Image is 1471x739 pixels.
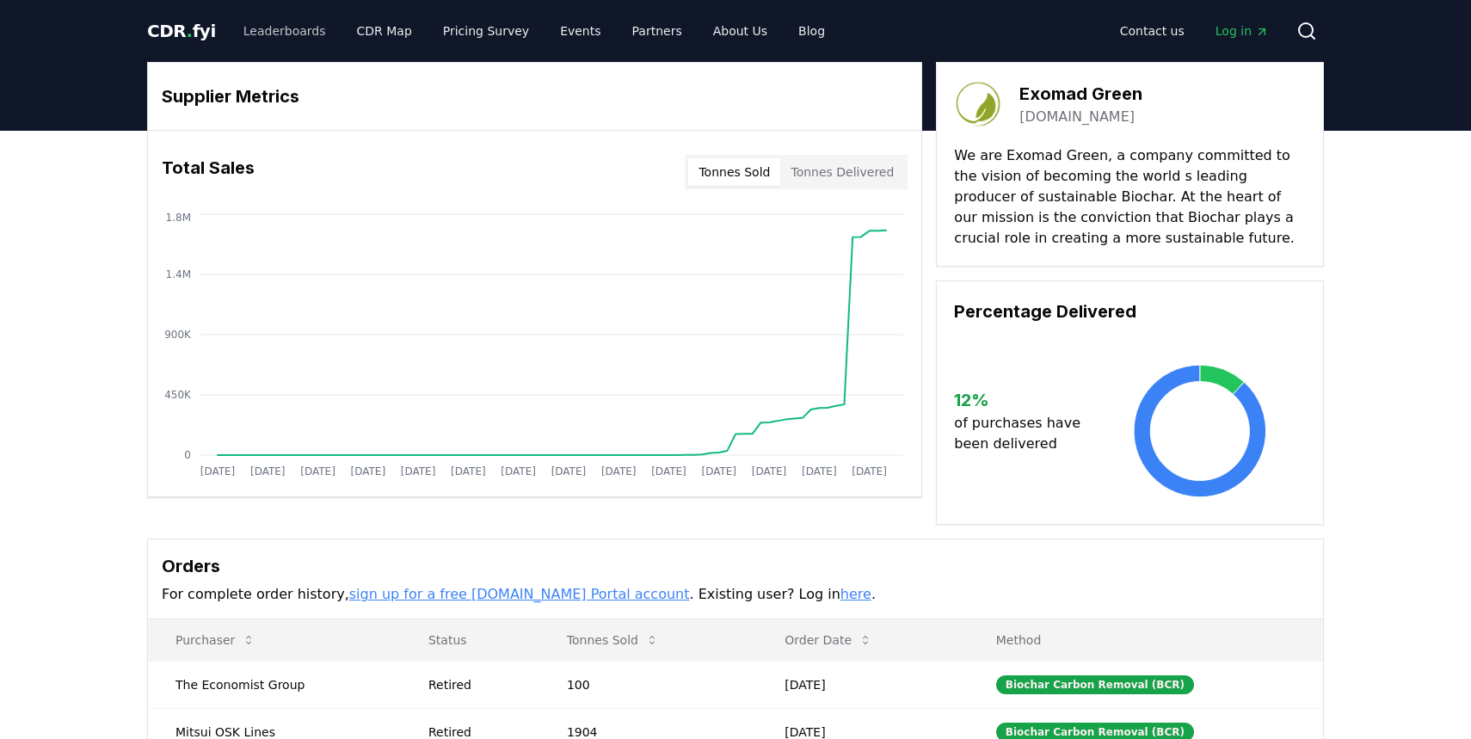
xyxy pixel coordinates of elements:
[147,21,216,41] span: CDR fyi
[539,661,757,708] td: 100
[954,387,1094,413] h3: 12 %
[752,465,787,477] tspan: [DATE]
[651,465,686,477] tspan: [DATE]
[230,15,340,46] a: Leaderboards
[840,586,871,602] a: here
[551,465,587,477] tspan: [DATE]
[757,661,968,708] td: [DATE]
[164,389,192,401] tspan: 450K
[1019,107,1135,127] a: [DOMAIN_NAME]
[996,675,1194,694] div: Biochar Carbon Removal (BCR)
[428,676,526,693] div: Retired
[701,465,736,477] tspan: [DATE]
[1106,15,1198,46] a: Contact us
[553,623,673,657] button: Tonnes Sold
[147,19,216,43] a: CDR.fyi
[785,15,839,46] a: Blog
[954,413,1094,454] p: of purchases have been delivered
[429,15,543,46] a: Pricing Survey
[501,465,536,477] tspan: [DATE]
[688,158,780,186] button: Tonnes Sold
[802,465,837,477] tspan: [DATE]
[601,465,637,477] tspan: [DATE]
[852,465,887,477] tspan: [DATE]
[184,449,191,461] tspan: 0
[300,465,335,477] tspan: [DATE]
[619,15,696,46] a: Partners
[780,158,904,186] button: Tonnes Delivered
[415,631,526,649] p: Status
[699,15,781,46] a: About Us
[343,15,426,46] a: CDR Map
[954,145,1306,249] p: We are Exomad Green, a company committed to the vision of becoming the world s leading producer o...
[982,631,1309,649] p: Method
[200,465,236,477] tspan: [DATE]
[954,80,1002,128] img: Exomad Green-logo
[451,465,486,477] tspan: [DATE]
[546,15,614,46] a: Events
[162,155,255,189] h3: Total Sales
[162,553,1309,579] h3: Orders
[166,268,191,280] tspan: 1.4M
[1202,15,1283,46] a: Log in
[148,661,401,708] td: The Economist Group
[1106,15,1283,46] nav: Main
[401,465,436,477] tspan: [DATE]
[162,584,1309,605] p: For complete order history, . Existing user? Log in .
[349,586,690,602] a: sign up for a free [DOMAIN_NAME] Portal account
[187,21,193,41] span: .
[1216,22,1269,40] span: Log in
[162,623,269,657] button: Purchaser
[166,212,191,224] tspan: 1.8M
[164,329,192,341] tspan: 900K
[351,465,386,477] tspan: [DATE]
[1019,81,1142,107] h3: Exomad Green
[954,299,1306,324] h3: Percentage Delivered
[250,465,286,477] tspan: [DATE]
[230,15,839,46] nav: Main
[162,83,908,109] h3: Supplier Metrics
[771,623,886,657] button: Order Date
